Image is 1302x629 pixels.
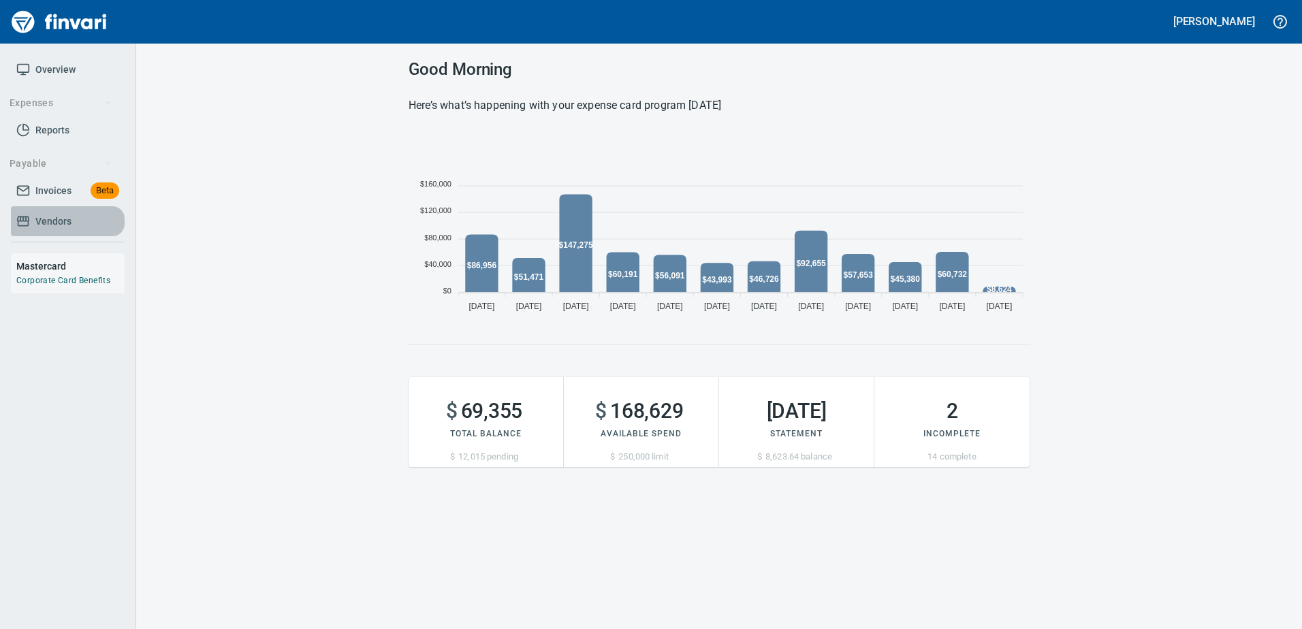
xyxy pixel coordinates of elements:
span: Expenses [10,95,112,112]
tspan: [DATE] [892,302,918,311]
span: Reports [35,122,69,139]
img: Finvari [8,5,110,38]
button: Expenses [4,91,118,116]
span: Vendors [35,213,72,230]
span: Overview [35,61,76,78]
tspan: [DATE] [704,302,730,311]
button: Payable [4,151,118,176]
tspan: [DATE] [516,302,542,311]
a: Vendors [11,206,125,237]
tspan: [DATE] [469,302,495,311]
tspan: [DATE] [845,302,871,311]
h3: Good Morning [409,60,1030,79]
span: Beta [91,183,119,199]
a: InvoicesBeta [11,176,125,206]
a: Reports [11,115,125,146]
tspan: [DATE] [798,302,824,311]
h6: Mastercard [16,259,125,274]
tspan: [DATE] [939,302,965,311]
a: Overview [11,54,125,85]
tspan: [DATE] [751,302,777,311]
tspan: [DATE] [563,302,589,311]
tspan: [DATE] [987,302,1013,311]
h6: Here’s what’s happening with your expense card program [DATE] [409,96,1030,115]
tspan: $120,000 [420,206,451,214]
button: [PERSON_NAME] [1170,11,1258,32]
span: Invoices [35,182,72,199]
tspan: [DATE] [610,302,636,311]
tspan: $40,000 [424,260,451,268]
tspan: $80,000 [424,233,451,242]
tspan: [DATE] [657,302,683,311]
tspan: $0 [443,287,451,295]
h5: [PERSON_NAME] [1173,14,1255,29]
a: Corporate Card Benefits [16,276,110,285]
span: Payable [10,155,112,172]
tspan: $160,000 [420,180,451,188]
